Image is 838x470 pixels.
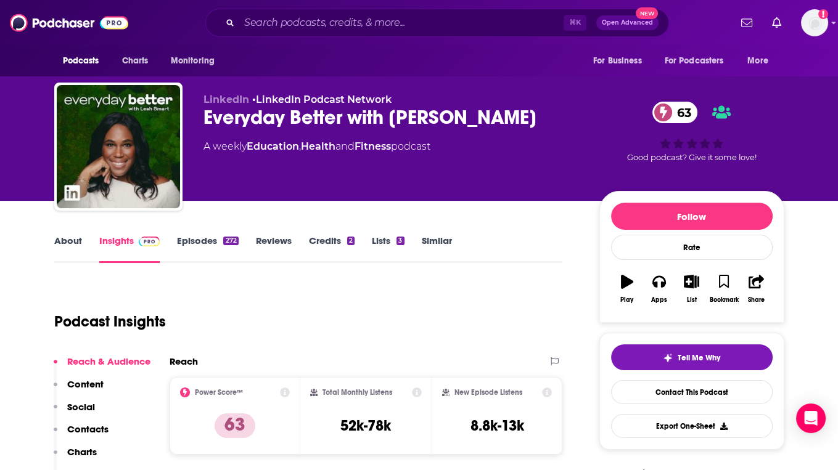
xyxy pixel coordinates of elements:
img: User Profile [801,9,828,36]
a: About [54,235,82,263]
div: Search podcasts, credits, & more... [205,9,669,37]
div: Open Intercom Messenger [796,403,826,433]
a: Health [301,140,335,152]
a: Reviews [256,235,292,263]
p: Content [67,378,104,390]
span: For Podcasters [665,52,724,70]
button: Follow [611,203,773,230]
span: Logged in as agoldsmithwissman [801,9,828,36]
span: 63 [665,102,697,123]
span: Tell Me Why [678,353,720,363]
p: 63 [215,413,255,438]
div: Bookmark [709,296,738,304]
span: Charts [122,52,149,70]
span: • [252,94,392,105]
img: tell me why sparkle [663,353,673,363]
span: For Business [593,52,642,70]
img: Podchaser - Follow, Share and Rate Podcasts [10,11,128,34]
a: Similar [422,235,452,263]
a: Credits2 [309,235,355,263]
span: Podcasts [63,52,99,70]
p: Social [67,401,95,413]
button: Apps [643,267,675,311]
button: open menu [162,49,231,73]
a: Education [247,140,299,152]
div: 63Good podcast? Give it some love! [599,94,784,170]
button: open menu [657,49,742,73]
div: Play [620,296,633,304]
h3: 8.8k-13k [470,416,524,435]
a: Fitness [355,140,391,152]
h1: Podcast Insights [54,312,166,331]
p: Charts [67,446,97,458]
div: Rate [611,235,773,260]
span: More [747,52,768,70]
button: Content [54,378,104,401]
img: Everyday Better with Leah Smart [57,85,180,208]
div: 3 [396,237,404,245]
svg: Add a profile image [818,9,828,19]
button: List [675,267,707,311]
button: Play [611,267,643,311]
button: open menu [585,49,657,73]
a: Charts [114,49,156,73]
button: open menu [54,49,115,73]
span: LinkedIn [203,94,249,105]
a: InsightsPodchaser Pro [99,235,160,263]
a: LinkedIn Podcast Network [256,94,392,105]
button: open menu [739,49,784,73]
div: A weekly podcast [203,139,430,154]
button: Share [740,267,772,311]
a: Contact This Podcast [611,380,773,404]
div: List [687,296,697,304]
img: Podchaser Pro [139,237,160,246]
span: New [636,7,658,19]
div: Apps [651,296,667,304]
a: Show notifications dropdown [767,12,786,33]
span: and [335,140,355,152]
span: ⌘ K [564,15,586,31]
a: Lists3 [372,235,404,263]
a: Show notifications dropdown [736,12,757,33]
button: Bookmark [708,267,740,311]
h2: Total Monthly Listens [322,388,392,397]
button: Social [54,401,95,424]
p: Contacts [67,423,109,435]
h3: 52k-78k [340,416,391,435]
button: Show profile menu [801,9,828,36]
span: Good podcast? Give it some love! [627,153,757,162]
button: Export One-Sheet [611,414,773,438]
div: 2 [347,237,355,245]
span: , [299,140,301,152]
input: Search podcasts, credits, & more... [239,13,564,33]
button: Reach & Audience [54,355,150,378]
h2: Power Score™ [195,388,243,397]
h2: New Episode Listens [454,388,522,397]
a: 63 [652,102,697,123]
a: Episodes272 [177,235,238,263]
button: Contacts [54,423,109,446]
button: Open AdvancedNew [596,15,659,30]
span: Open Advanced [602,20,653,26]
button: Charts [54,446,97,469]
span: Monitoring [171,52,215,70]
h2: Reach [170,355,198,367]
p: Reach & Audience [67,355,150,367]
button: tell me why sparkleTell Me Why [611,344,773,370]
div: 272 [223,237,238,245]
div: Share [748,296,765,304]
